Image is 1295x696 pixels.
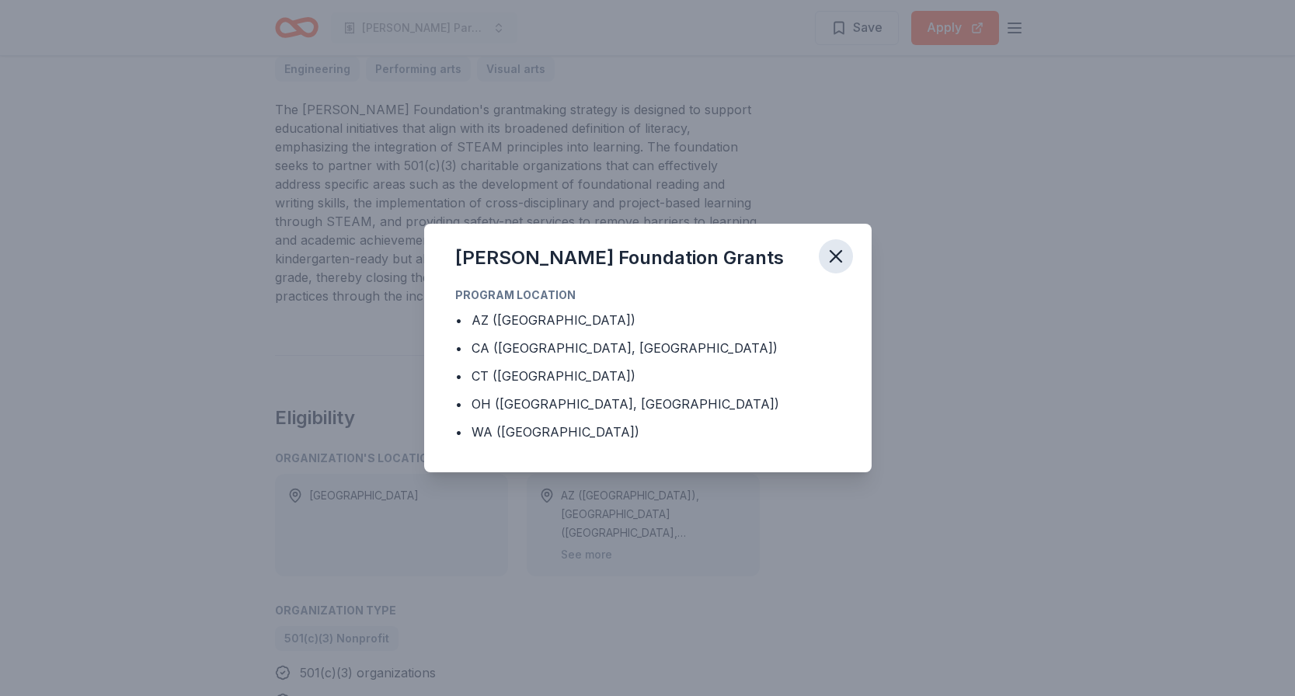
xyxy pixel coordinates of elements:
div: • [455,311,462,329]
div: Program Location [455,286,841,304]
div: • [455,423,462,441]
div: • [455,367,462,385]
div: CT ([GEOGRAPHIC_DATA]) [472,367,635,385]
div: [PERSON_NAME] Foundation Grants [455,245,784,270]
div: • [455,395,462,413]
div: WA ([GEOGRAPHIC_DATA]) [472,423,639,441]
div: OH ([GEOGRAPHIC_DATA], [GEOGRAPHIC_DATA]) [472,395,779,413]
div: CA ([GEOGRAPHIC_DATA], [GEOGRAPHIC_DATA]) [472,339,778,357]
div: AZ ([GEOGRAPHIC_DATA]) [472,311,635,329]
div: • [455,339,462,357]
